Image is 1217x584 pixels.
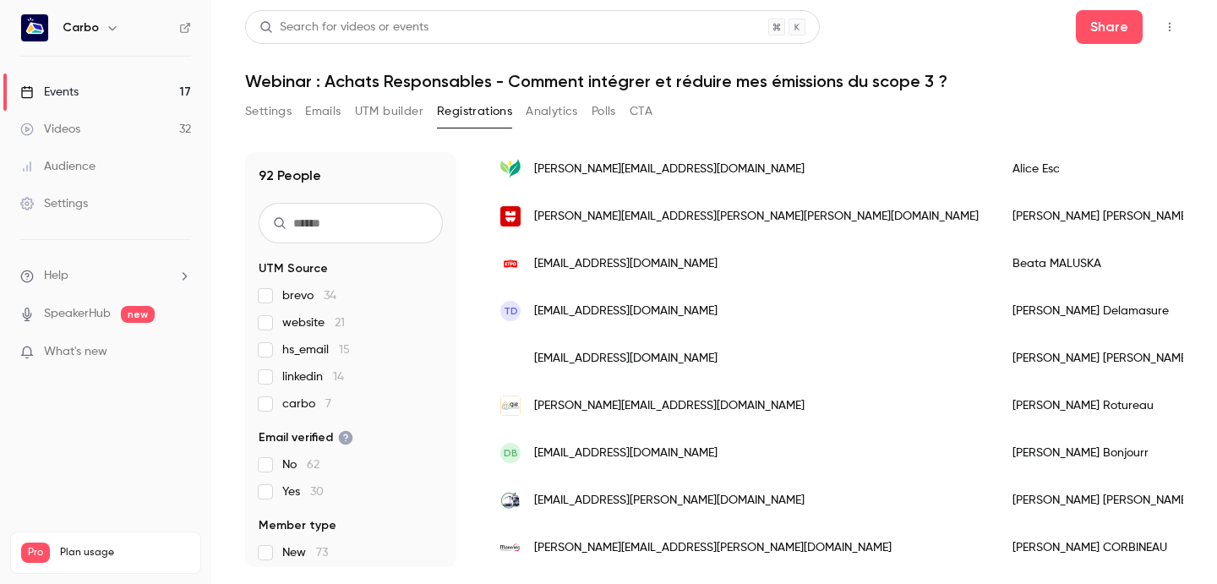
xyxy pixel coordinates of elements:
span: 34 [324,290,336,302]
img: Carbo [21,14,48,41]
span: [EMAIL_ADDRESS][DOMAIN_NAME] [534,303,718,320]
span: website [282,314,345,331]
span: TD [504,303,518,319]
span: [EMAIL_ADDRESS][PERSON_NAME][DOMAIN_NAME] [534,492,805,510]
span: New [282,544,328,561]
span: [PERSON_NAME][EMAIL_ADDRESS][PERSON_NAME][PERSON_NAME][DOMAIN_NAME] [534,208,979,226]
span: No [282,456,319,473]
span: hs_email [282,341,350,358]
span: [PERSON_NAME][EMAIL_ADDRESS][DOMAIN_NAME] [534,397,805,415]
img: aliceescallier.com [500,159,521,179]
button: Analytics [526,98,578,125]
span: Yes [282,483,324,500]
span: DB [504,445,518,461]
span: [EMAIL_ADDRESS][DOMAIN_NAME] [534,255,718,273]
button: Emails [305,98,341,125]
div: Videos [20,121,80,138]
img: giequalite.fr [500,396,521,416]
button: CTA [630,98,652,125]
h6: Carbo [63,19,99,36]
img: wurth.fr [500,206,521,227]
span: 62 [307,459,319,471]
button: Registrations [437,98,512,125]
span: [EMAIL_ADDRESS][DOMAIN_NAME] [534,445,718,462]
span: 14 [333,371,344,383]
button: Share [1076,10,1143,44]
span: Pro [21,543,50,563]
img: monnier-energies.com [500,538,521,558]
div: Audience [20,158,96,175]
button: Settings [245,98,292,125]
button: UTM builder [355,98,423,125]
a: SpeakerHub [44,305,111,323]
span: 21 [335,317,345,329]
li: help-dropdown-opener [20,267,191,285]
span: [PERSON_NAME][EMAIL_ADDRESS][DOMAIN_NAME] [534,161,805,178]
h1: 92 People [259,166,321,186]
span: 30 [310,486,324,498]
img: green-fret.com [500,490,521,510]
div: Search for videos or events [259,19,428,36]
span: UTM Source [259,260,328,277]
span: Help [44,267,68,285]
img: etpo.fr [500,254,521,274]
span: Member type [259,517,336,534]
span: [PERSON_NAME][EMAIL_ADDRESS][PERSON_NAME][DOMAIN_NAME] [534,539,892,557]
span: [EMAIL_ADDRESS][DOMAIN_NAME] [534,350,718,368]
div: Events [20,84,79,101]
span: 15 [339,344,350,356]
span: 73 [316,547,328,559]
span: linkedin [282,368,344,385]
iframe: Noticeable Trigger [171,345,191,360]
span: new [121,306,155,323]
button: Polls [592,98,616,125]
span: Plan usage [60,546,190,559]
h1: Webinar : Achats Responsables - Comment intégrer et réduire mes émissions du scope 3 ? [245,71,1183,91]
span: 7 [325,398,331,410]
span: carbo [282,396,331,412]
span: brevo [282,287,336,304]
img: actiu.com [500,347,521,370]
span: What's new [44,343,107,361]
div: Settings [20,195,88,212]
span: Email verified [259,429,353,446]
